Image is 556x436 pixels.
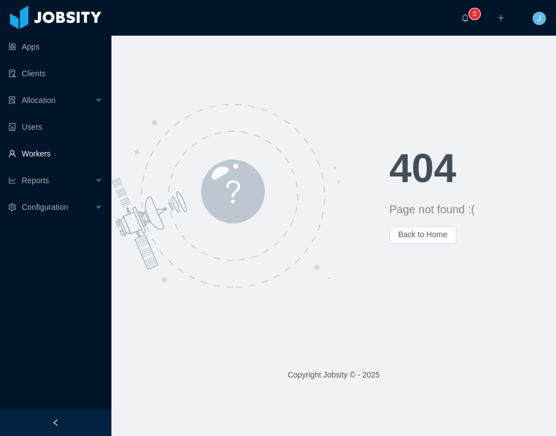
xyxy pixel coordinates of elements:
a: Back to Home [389,230,456,239]
sup: 0 [469,8,480,19]
i: icon: solution [8,96,16,104]
i: icon: plus [497,14,505,22]
div: Page not found :( [389,202,556,217]
h1: 404 [389,148,556,188]
span: J [538,12,542,25]
i: icon: setting [8,203,16,211]
a: icon: appstoreApps [8,36,103,58]
span: Allocation [22,96,56,105]
a: icon: auditClients [8,62,103,85]
a: icon: robotUsers [8,116,103,138]
span: Reports [22,176,49,185]
button: Back to Home [389,226,456,244]
i: icon: line-chart [8,177,16,184]
footer: Copyright Jobsity © - 2025 [111,356,556,394]
span: Configuration [22,203,68,212]
a: icon: userWorkers [8,143,103,165]
i: icon: bell [461,14,469,22]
